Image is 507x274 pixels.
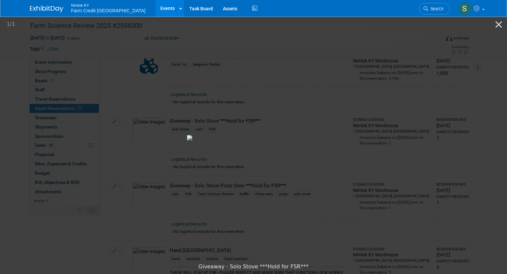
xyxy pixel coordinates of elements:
[7,21,10,27] span: 1
[30,6,63,12] img: ExhibitDay
[490,17,507,32] button: Close gallery
[187,135,320,140] img: Giveaway - Solo Stove ***Hold for FSR***
[428,6,443,11] span: Search
[458,2,471,15] img: Susan Ellis
[419,3,450,15] a: Search
[71,8,146,13] span: Farm Credit [GEOGRAPHIC_DATA]
[12,21,15,27] span: 1
[71,1,146,8] span: Nimlok KY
